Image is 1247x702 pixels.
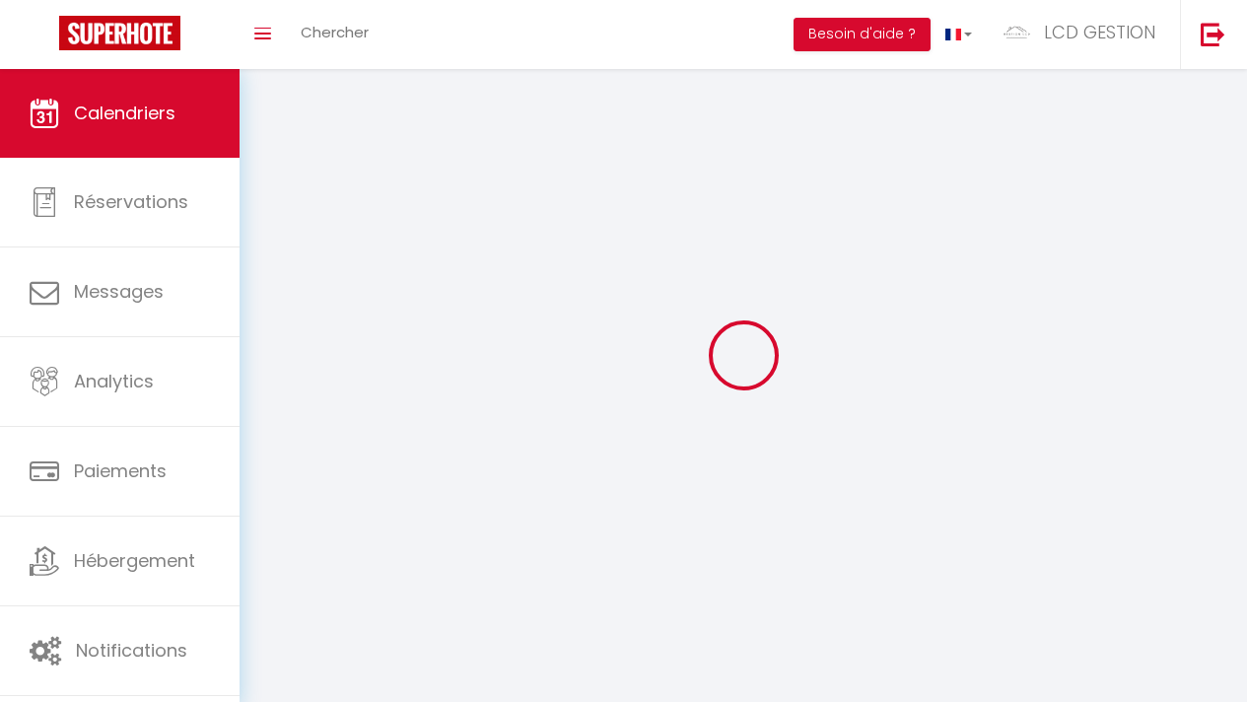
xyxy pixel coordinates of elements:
span: Paiements [74,458,167,483]
img: logout [1201,22,1225,46]
span: Calendriers [74,101,175,125]
span: Réservations [74,189,188,214]
img: ... [1002,18,1031,47]
img: Super Booking [59,16,180,50]
span: Hébergement [74,548,195,573]
button: Besoin d'aide ? [794,18,931,51]
span: Notifications [76,638,187,663]
span: Messages [74,279,164,304]
span: LCD GESTION [1044,20,1155,44]
span: Chercher [301,22,369,42]
span: Analytics [74,369,154,393]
